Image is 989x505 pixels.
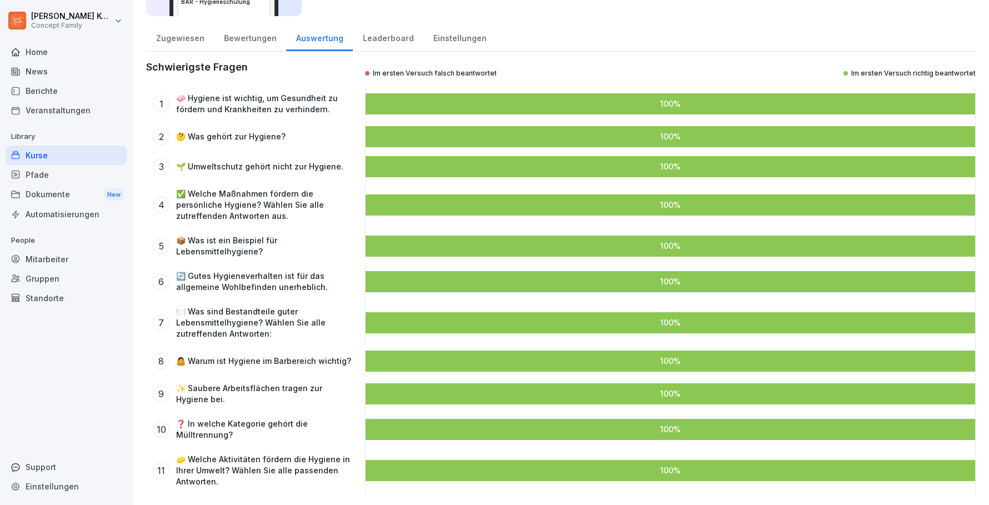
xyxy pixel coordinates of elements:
div: 4 [153,197,169,213]
p: 🤷 Warum ist Hygiene im Barbereich wichtig? [176,356,351,367]
a: Auswertung [286,23,353,51]
div: 5 [153,238,169,254]
a: Gruppen [6,269,127,288]
a: DokumenteNew [6,184,127,205]
p: ✅ Welche Maßnahmen fördern die persönliche Hygiene? Wählen Sie alle zutreffenden Antworten aus. [176,188,353,222]
a: Leaderboard [353,23,423,51]
p: ❓ In welche Kategorie gehört die Mülltrennung? [176,418,353,441]
a: Einstellungen [6,477,127,496]
a: Automatisierungen [6,204,127,224]
p: Im ersten Versuch falsch beantwortet [373,69,497,78]
p: ✨ Saubere Arbeitsflächen tragen zur Hygiene bei. [176,383,353,405]
a: Pfade [6,165,127,184]
a: Standorte [6,288,127,308]
p: 🧼 Hygiene ist wichtig, um Gesundheit zu fördern und Krankheiten zu verhindern. [176,93,353,115]
p: 🧽 Welche Aktivitäten fördern die Hygiene in Ihrer Umwelt? Wählen Sie alle passenden Antworten. [176,454,353,487]
a: News [6,62,127,81]
a: Einstellungen [423,23,496,51]
a: Kurse [6,146,127,165]
p: 🔄 Gutes Hygieneverhalten ist für das allgemeine Wohlbefinden unerheblich. [176,271,353,293]
p: Im ersten Versuch richtig beantwortet [851,69,976,78]
div: 8 [153,353,169,369]
a: Veranstaltungen [6,101,127,120]
div: Support [6,457,127,477]
div: 10 [153,421,169,438]
a: Mitarbeiter [6,249,127,269]
div: 6 [153,273,169,290]
div: 9 [153,386,169,402]
div: 2 [153,128,169,145]
p: 🌱 Umweltschutz gehört nicht zur Hygiene. [176,161,343,172]
p: Concept Family [31,22,112,29]
div: 11 [153,462,169,479]
div: 3 [153,158,169,175]
p: 📦 Was ist ein Beispiel für Lebensmittelhygiene? [176,235,353,257]
div: 7 [153,314,169,331]
h2: Schwierigste Fragen [146,61,248,74]
a: Berichte [6,81,127,101]
p: People [6,232,127,249]
div: New [104,188,123,201]
p: 🤔 Was gehört zur Hygiene? [176,131,286,142]
p: 🍽️ Was sind Bestandteile guter Lebensmittelhygiene? Wählen Sie alle zutreffenden Antworten: [176,306,353,339]
a: Home [6,42,127,62]
a: Bewertungen [214,23,286,51]
div: 1 [153,96,169,112]
p: Library [6,128,127,146]
a: Zugewiesen [146,23,214,51]
p: [PERSON_NAME] Komarov [31,12,112,21]
div: Dokumente [6,184,127,205]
